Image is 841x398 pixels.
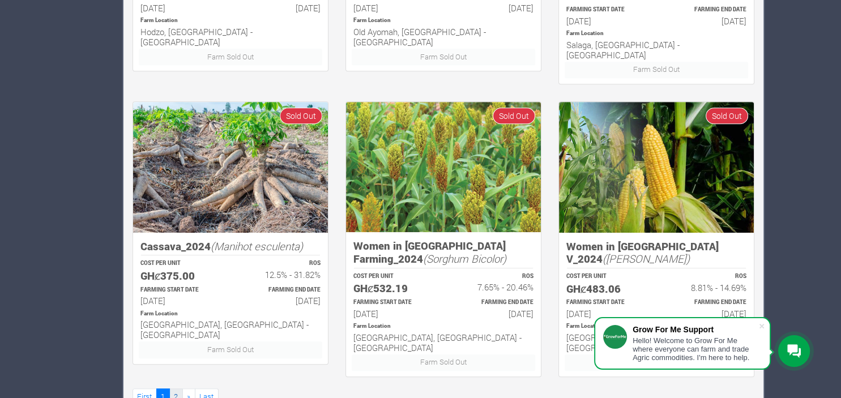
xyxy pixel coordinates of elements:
h6: [DATE] [140,296,220,306]
h5: Women in [GEOGRAPHIC_DATA] V_2024 [566,240,746,266]
h5: Cassava_2024 [140,240,321,253]
p: COST PER UNIT [566,272,646,281]
p: Location of Farm [353,322,533,331]
p: Location of Farm [566,322,746,331]
h5: Women in [GEOGRAPHIC_DATA] Farming_2024 [353,239,533,265]
h5: GHȼ483.06 [566,283,646,296]
h6: [DATE] [353,3,433,13]
h5: GHȼ532.19 [353,282,433,295]
p: Estimated Farming End Date [667,6,746,14]
i: ([PERSON_NAME]) [603,251,690,266]
p: Location of Farm [140,310,321,318]
p: Estimated Farming Start Date [566,298,646,307]
img: growforme image [346,102,541,232]
h6: Old Ayomah, [GEOGRAPHIC_DATA] - [GEOGRAPHIC_DATA] [353,27,533,47]
h5: GHȼ375.00 [140,269,220,283]
h6: [GEOGRAPHIC_DATA], [GEOGRAPHIC_DATA] - [GEOGRAPHIC_DATA] [353,332,533,353]
span: Sold Out [493,108,535,124]
img: growforme image [133,102,328,233]
p: Estimated Farming End Date [241,286,321,294]
span: Sold Out [706,108,748,124]
h6: [DATE] [667,309,746,319]
div: Hello! Welcome to Grow For Me where everyone can farm and trade Agric commodities. I'm here to help. [633,336,758,362]
h6: [DATE] [140,3,220,13]
h6: [DATE] [566,309,646,319]
h6: 12.5% - 31.82% [241,269,321,280]
p: ROS [454,272,533,281]
div: Grow For Me Support [633,325,758,334]
p: COST PER UNIT [353,272,433,281]
h6: Salaga, [GEOGRAPHIC_DATA] - [GEOGRAPHIC_DATA] [566,40,746,60]
span: Sold Out [280,108,322,124]
i: (Sorghum Bicolor) [423,251,506,266]
img: growforme image [559,102,754,233]
p: Estimated Farming Start Date [353,298,433,307]
i: (Manihot esculenta) [211,239,303,253]
h6: [DATE] [241,296,321,306]
p: Location of Farm [353,16,533,25]
p: ROS [241,259,321,268]
p: Estimated Farming Start Date [566,6,646,14]
p: Location of Farm [566,29,746,38]
h6: [DATE] [667,16,746,26]
h6: [DATE] [454,309,533,319]
h6: 7.65% - 20.46% [454,282,533,292]
p: COST PER UNIT [140,259,220,268]
h6: [DATE] [353,309,433,319]
p: ROS [667,272,746,281]
h6: [GEOGRAPHIC_DATA], [GEOGRAPHIC_DATA] - [GEOGRAPHIC_DATA] [566,332,746,353]
p: Location of Farm [140,16,321,25]
h6: 8.81% - 14.69% [667,283,746,293]
h6: [DATE] [454,3,533,13]
h6: Hodzo, [GEOGRAPHIC_DATA] - [GEOGRAPHIC_DATA] [140,27,321,47]
p: Estimated Farming Start Date [140,286,220,294]
p: Estimated Farming End Date [667,298,746,307]
h6: [DATE] [241,3,321,13]
h6: [DATE] [566,16,646,26]
p: Estimated Farming End Date [454,298,533,307]
h6: [GEOGRAPHIC_DATA], [GEOGRAPHIC_DATA] - [GEOGRAPHIC_DATA] [140,319,321,340]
